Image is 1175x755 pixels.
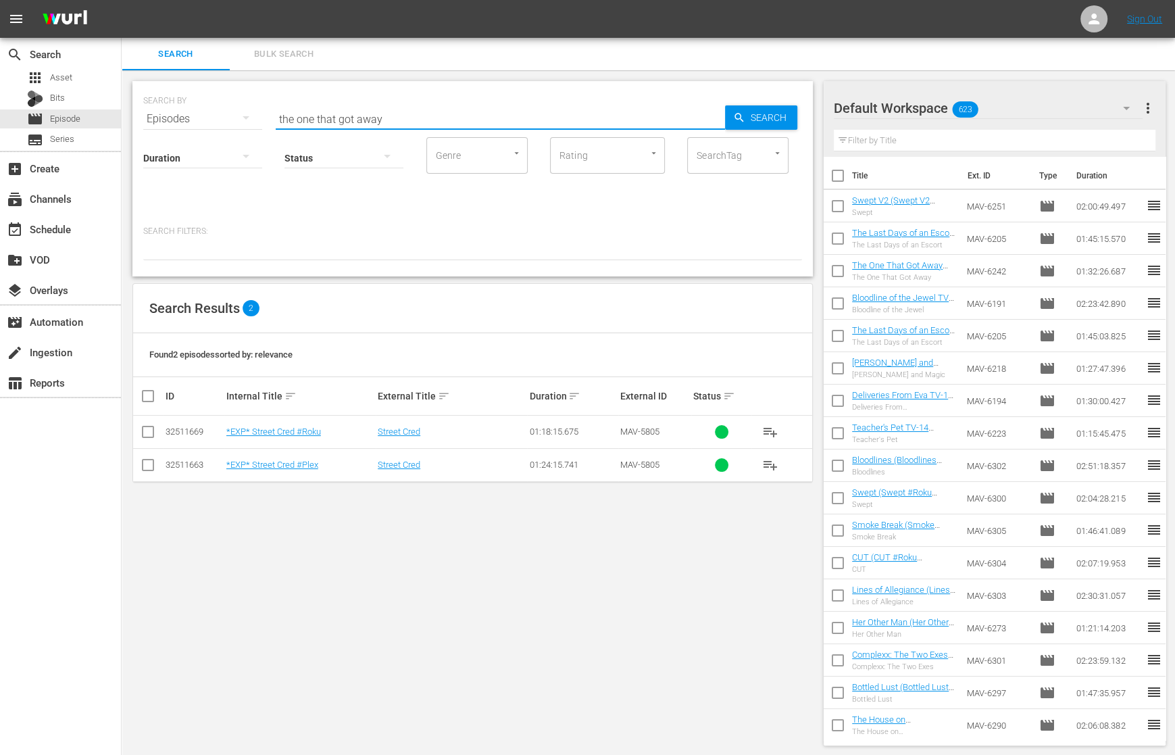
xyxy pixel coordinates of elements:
a: The One That Got Away TV-14 (The One That Got Away TV-14 #Roku (VARIANT)) [852,260,948,301]
div: The House on [PERSON_NAME][GEOGRAPHIC_DATA] [852,727,956,736]
a: [PERSON_NAME] and Magic TV-14 ([PERSON_NAME] and Magic TV-14 #Roku (VARIANT)) [852,358,939,408]
div: Bloodline of the Jewel [852,306,956,314]
span: Episode [1039,652,1055,668]
div: The Last Days of an Escort [852,338,956,347]
button: Search [725,105,797,130]
div: 01:24:15.741 [529,460,616,470]
span: Episode [50,112,80,126]
span: sort [438,390,450,402]
button: playlist_add [753,416,786,448]
a: Swept (Swept #Roku (VARIANT)) [852,487,937,508]
td: MAV-6218 [961,352,1034,385]
p: Search Filters: [143,226,802,237]
span: reorder [1145,197,1161,214]
td: 01:45:03.825 [1071,320,1145,352]
span: 623 [953,95,978,124]
span: reorder [1145,489,1161,506]
td: MAV-6297 [961,677,1034,709]
td: MAV-6242 [961,255,1034,287]
span: Automation [7,314,23,331]
td: 01:45:15.570 [1071,222,1145,255]
img: ans4CAIJ8jUAAAAAAAAAAAAAAAAAAAAAAAAgQb4GAAAAAAAAAAAAAAAAAAAAAAAAJMjXAAAAAAAAAAAAAAAAAAAAAAAAgAT5G... [32,3,97,35]
a: Street Cred [378,460,420,470]
td: MAV-6223 [961,417,1034,449]
span: Episode [1039,360,1055,376]
td: MAV-6191 [961,287,1034,320]
span: Create [7,161,23,177]
span: Episode [1039,393,1055,409]
div: Internal Title [226,388,374,404]
span: Asset [50,71,72,84]
td: 02:00:49.497 [1071,190,1145,222]
span: reorder [1145,230,1161,246]
span: reorder [1145,684,1161,700]
td: MAV-6303 [961,579,1034,612]
span: Episode [1039,685,1055,701]
div: The One That Got Away [852,273,956,282]
td: MAV-6301 [961,644,1034,677]
a: Teacher's Pet TV-14 (Teacher's Pet TV-14 #Roku (VARIANT)) [852,422,934,453]
a: Her Other Man (Her Other Man #Roku (VARIANT)) [852,617,954,637]
td: 01:46:41.089 [1071,514,1145,547]
span: sort [284,390,297,402]
div: Bits [27,91,43,107]
span: Episode [1039,295,1055,312]
a: CUT (CUT #Roku (VARIANT)) [852,552,922,573]
div: 32511669 [166,427,222,437]
a: Swept V2 (Swept V2 #Roku) [852,195,935,216]
div: Swept [852,208,956,217]
span: reorder [1145,587,1161,603]
span: Episode [1039,555,1055,571]
td: 02:23:59.132 [1071,644,1145,677]
span: Episode [1039,230,1055,247]
span: Ingestion [7,345,23,361]
span: sort [723,390,735,402]
div: 01:18:15.675 [529,427,616,437]
span: MAV-5805 [620,427,659,437]
span: Episode [27,111,43,127]
span: reorder [1145,522,1161,538]
span: Episode [1039,425,1055,441]
span: Episode [1039,198,1055,214]
th: Type [1031,157,1068,195]
button: more_vert [1139,92,1155,124]
div: Lines of Allegiance [852,598,956,606]
td: 02:23:42.890 [1071,287,1145,320]
span: reorder [1145,619,1161,635]
td: 01:15:45.475 [1071,417,1145,449]
button: Open [647,147,660,160]
span: Bits [50,91,65,105]
a: The Last Days of an Escort TV-14 V2 (The Last Days of an Escort TV-14 #Roku (VARIANT)) [852,228,955,268]
td: MAV-6251 [961,190,1034,222]
span: reorder [1145,554,1161,570]
div: Episodes [143,100,262,138]
button: Open [771,147,784,160]
th: Duration [1068,157,1149,195]
td: MAV-6205 [961,222,1034,255]
span: Search [745,105,797,130]
a: Complexx: The Two Exes (Complexx: The Two Exes #Roku (VARIANT)) [852,650,953,680]
span: Series [50,132,74,146]
th: Ext. ID [959,157,1032,195]
td: 02:06:08.382 [1071,709,1145,741]
a: Sign Out [1127,14,1162,24]
span: playlist_add [761,457,778,473]
div: Default Workspace [834,89,1143,127]
a: *EXP* Street Cred #Roku [226,427,321,437]
div: Smoke Break [852,533,956,541]
span: Episode [1039,490,1055,506]
span: reorder [1145,457,1161,473]
span: Episode [1039,620,1055,636]
span: VOD [7,252,23,268]
span: Reports [7,375,23,391]
span: Schedule [7,222,23,238]
span: Series [27,132,43,148]
span: reorder [1145,262,1161,278]
span: 2 [243,300,259,316]
a: Bloodline of the Jewel TV-14 (Bloodline of the Jewel TV-14 #Roku (VARIANT)) [852,293,954,323]
td: 02:30:31.057 [1071,579,1145,612]
div: Her Other Man [852,630,956,639]
a: Bottled Lust (Bottled Lust #Roku (VARIANT)) [852,682,954,702]
td: MAV-6304 [961,547,1034,579]
div: 32511663 [166,460,222,470]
